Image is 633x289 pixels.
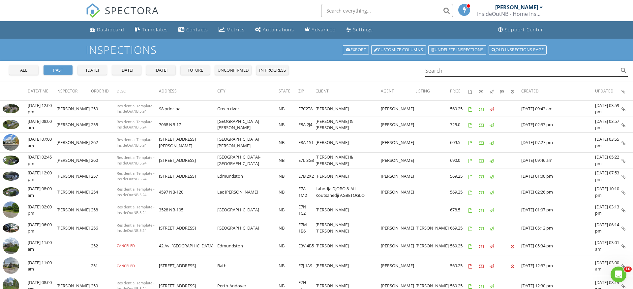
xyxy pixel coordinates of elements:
[279,256,298,276] td: NB
[3,171,19,181] img: 9350773%2Fcover_photos%2FsZ8W6IJxATghEo87LYqp%2Fsmall.9350773-1756217212794
[91,82,117,100] th: Order ID: Not sorted.
[217,220,279,236] td: [GEOGRAPHIC_DATA]
[56,168,91,184] td: [PERSON_NAME]
[159,168,217,184] td: [STREET_ADDRESS]
[142,26,168,33] div: Templates
[450,220,468,236] td: 669.25
[159,82,217,100] th: Address: Not sorted.
[217,101,279,117] td: Green river
[159,153,217,168] td: [STREET_ADDRESS]
[28,117,56,132] td: [DATE] 08:00 am
[105,3,159,17] span: SPECTORA
[117,223,155,233] span: Residential Template - InsideOutNB 5.24
[490,82,500,100] th: Published: Not sorted.
[149,67,173,74] div: [DATE]
[80,67,104,74] div: [DATE]
[521,168,595,184] td: [DATE] 01:00 pm
[56,117,91,132] td: [PERSON_NAME]
[217,132,279,153] td: [GEOGRAPHIC_DATA][PERSON_NAME]
[415,236,450,256] td: [PERSON_NAME]
[159,117,217,132] td: 7068 NB-17
[505,26,543,33] div: Support Center
[521,82,595,100] th: Created: Not sorted.
[279,236,298,256] td: NB
[28,256,56,276] td: [DATE] 11:00 am
[28,184,56,200] td: [DATE] 08:00 am
[159,256,217,276] td: [STREET_ADDRESS]
[97,26,124,33] div: Dashboard
[496,24,546,36] a: Support Center
[3,223,19,233] img: 9347754%2Fcover_photos%2FUPQd6CcBAkDmDVfE6LJw%2Fsmall.9347754-1755897114326
[87,24,127,36] a: Dashboard
[86,9,159,23] a: SPECTORA
[298,101,316,117] td: E7C2T8
[217,168,279,184] td: Edmundston
[217,88,226,94] span: City
[371,45,426,54] a: Customize Columns
[28,220,56,236] td: [DATE] 06:00 pm
[117,137,155,148] span: Residential Template - InsideOutNB 5.24
[217,236,279,256] td: Edmundston
[217,117,279,132] td: [GEOGRAPHIC_DATA][PERSON_NAME]
[9,65,38,75] button: all
[159,200,217,220] td: 3528 NB-105
[298,256,316,276] td: E7J 1A9
[159,101,217,117] td: 98 principal
[115,67,138,74] div: [DATE]
[381,82,415,100] th: Agent: Not sorted.
[595,256,621,276] td: [DATE] 03:00 am
[316,117,381,132] td: [PERSON_NAME] & [PERSON_NAME]
[521,101,595,117] td: [DATE] 09:43 am
[428,45,486,54] a: Undelete inspections
[450,256,468,276] td: 569.25
[181,65,210,75] button: future
[216,24,247,36] a: Metrics
[159,220,217,236] td: [STREET_ADDRESS]
[316,184,381,200] td: Labodja DJOBO & Afi Koutsanedji AGBETOGLO
[117,82,159,100] th: Desc: Not sorted.
[298,200,316,220] td: E7N 1C2
[86,3,100,18] img: The Best Home Inspection Software - Spectora
[521,88,539,94] span: Created
[489,45,547,54] a: Old inspections page
[28,88,48,94] span: Date/Time
[117,89,126,93] span: Desc
[415,220,450,236] td: [PERSON_NAME]
[112,65,141,75] button: [DATE]
[316,88,329,94] span: Client
[595,82,621,100] th: Updated: Not sorted.
[91,220,117,236] td: 256
[381,117,415,132] td: [PERSON_NAME]
[298,168,316,184] td: E7B 2X2
[91,153,117,168] td: 260
[316,236,381,256] td: [PERSON_NAME]
[316,82,381,100] th: Client: Not sorted.
[298,88,304,94] span: Zip
[183,67,207,74] div: future
[595,153,621,168] td: [DATE] 05:22 pm
[450,168,468,184] td: 569.25
[298,153,316,168] td: E7L 3G8
[3,120,19,129] img: 9346039%2Fcover_photos%2FwS4CZ2ODAd1KThgOtocA%2Fsmall.9346039-1756299794231
[279,117,298,132] td: NB
[353,26,373,33] div: Settings
[28,168,56,184] td: [DATE] 12:00 pm
[28,236,56,256] td: [DATE] 11:00 am
[78,65,107,75] button: [DATE]
[217,256,279,276] td: Bath
[159,236,217,256] td: 42 Av. [GEOGRAPHIC_DATA]
[343,45,369,54] a: Export
[477,11,543,17] div: InsideOutNB - Home Inspections
[56,200,91,220] td: [PERSON_NAME]
[117,187,155,197] span: Residential Template - InsideOutNB 5.24
[56,82,91,100] th: Inspector: Not sorted.
[450,132,468,153] td: 609.5
[28,200,56,220] td: [DATE] 02:00 pm
[595,220,621,236] td: [DATE] 06:14 pm
[381,153,415,168] td: [PERSON_NAME]
[159,184,217,200] td: 4597 NB-120
[91,117,117,132] td: 255
[521,184,595,200] td: [DATE] 02:26 pm
[217,184,279,200] td: Lac [PERSON_NAME]
[117,119,155,130] span: Residential Template - InsideOutNB 5.24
